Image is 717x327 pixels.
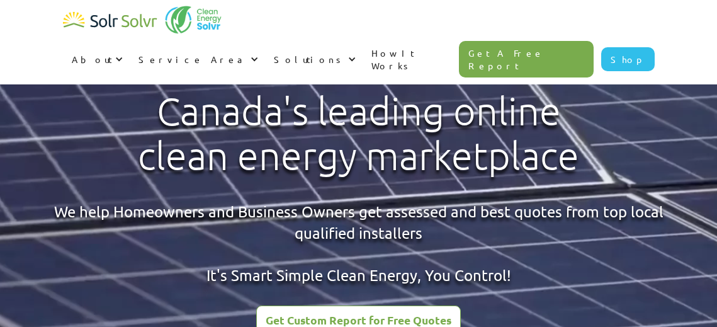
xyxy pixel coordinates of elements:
div: Service Area [138,53,247,66]
div: About [72,53,112,66]
div: Solutions [265,40,363,78]
div: Service Area [130,40,265,78]
div: About [63,40,130,78]
a: Get A Free Report [459,41,594,77]
a: How It Works [363,34,460,84]
a: Shop [601,47,655,71]
h1: Canada's leading online clean energy marketplace [127,89,590,180]
div: Solutions [274,53,345,66]
div: Get Custom Report for Free Quotes [266,314,451,326]
div: We help Homeowners and Business Owners get assessed and best quotes from top local qualified inst... [22,201,695,285]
